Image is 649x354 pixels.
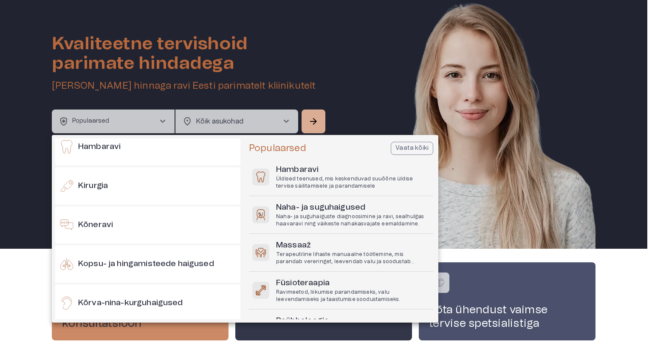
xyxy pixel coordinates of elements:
[276,251,430,265] p: Terapeutiline lihaste manuaalne töötlemine, mis parandab vereringet, leevendab valu ja soodustab ...
[276,164,430,176] h6: Hambaravi
[78,141,121,153] h6: Hambaravi
[78,219,113,231] h6: Kõneravi
[276,202,430,214] h6: Naha- ja suguhaigused
[276,278,430,289] h6: Füsioteraapia
[78,258,214,270] h6: Kopsu- ja hingamisteede haigused
[395,144,429,153] p: Vaata kõiki
[276,240,430,251] h6: Massaaž
[276,175,430,190] p: Üldised teenused, mis keskenduvad suuõõne üldise tervise säilitamisele ja parandamisele
[391,142,433,155] button: Vaata kõiki
[276,213,430,228] p: Naha- ja suguhaiguste diagnoosimine ja ravi, sealhulgas haavaravi ning väikeste nahakasvajate eem...
[78,180,108,192] h6: Kirurgia
[78,298,183,309] h6: Kõrva-nina-kurguhaigused
[276,289,430,303] p: Ravimeetod, liikumise parandamiseks, valu leevendamiseks ja taastumise soodustamiseks.
[276,315,430,327] h6: Psühholoogia
[249,142,306,155] h5: Populaarsed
